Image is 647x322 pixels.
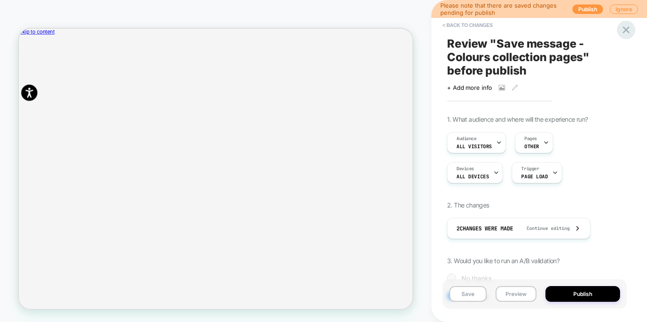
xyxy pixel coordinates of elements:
span: + Add more info [447,84,492,91]
span: Trigger [521,166,539,172]
span: Devices [456,166,474,172]
button: < Back to changes [438,18,497,32]
span: 1. What audience and where will the experience run? [447,115,588,123]
button: Preview [496,286,536,302]
span: 2 Changes were made [456,225,513,232]
span: ALL DEVICES [456,173,489,180]
button: Save [449,286,487,302]
button: Publish [572,4,603,14]
span: Audience [456,136,477,142]
span: No thanks [461,274,492,282]
span: 3. Would you like to run an A/B validation? [447,257,559,265]
span: OTHER [524,143,539,150]
span: Pages [524,136,537,142]
span: Review " Save message - Colours collection pages " before publish [447,37,622,77]
span: All Visitors [456,143,492,150]
span: Page Load [521,173,548,180]
button: Publish [545,286,620,302]
span: 2. The changes [447,201,489,209]
button: Ignore [610,4,638,14]
span: Continue editing [518,225,570,231]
